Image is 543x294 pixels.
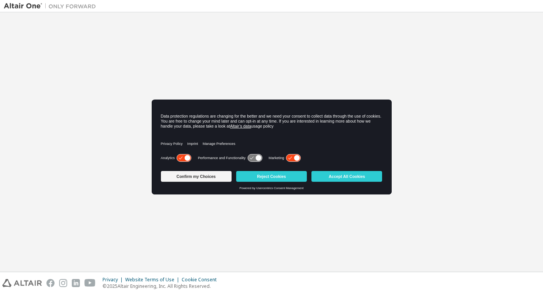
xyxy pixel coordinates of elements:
[103,283,221,289] p: © 2025 Altair Engineering, Inc. All Rights Reserved.
[2,279,42,287] img: altair_logo.svg
[59,279,67,287] img: instagram.svg
[84,279,96,287] img: youtube.svg
[46,279,55,287] img: facebook.svg
[103,277,125,283] div: Privacy
[125,277,182,283] div: Website Terms of Use
[4,2,100,10] img: Altair One
[182,277,221,283] div: Cookie Consent
[72,279,80,287] img: linkedin.svg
